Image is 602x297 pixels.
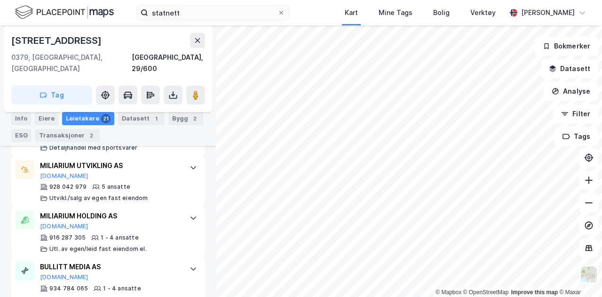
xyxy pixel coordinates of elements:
[40,160,180,171] div: MILIARIUM UTVIKLING AS
[35,112,58,125] div: Eiere
[62,112,114,125] div: Leietakere
[40,273,88,281] button: [DOMAIN_NAME]
[190,114,199,123] div: 2
[544,82,598,101] button: Analyse
[118,112,165,125] div: Datasett
[49,194,148,202] div: Utvikl./salg av egen fast eiendom
[11,129,32,142] div: ESG
[40,210,180,222] div: MILIARIUM HOLDING AS
[49,285,88,292] div: 934 784 065
[49,234,86,241] div: 916 287 305
[87,131,96,140] div: 2
[49,245,147,253] div: Utl. av egen/leid fast eiendom el.
[463,289,509,296] a: OpenStreetMap
[535,37,598,56] button: Bokmerker
[101,234,139,241] div: 1 - 4 ansatte
[555,252,602,297] iframe: Chat Widget
[379,7,412,18] div: Mine Tags
[541,59,598,78] button: Datasett
[49,183,87,191] div: 928 042 979
[151,114,161,123] div: 1
[11,52,132,74] div: 0379, [GEOGRAPHIC_DATA], [GEOGRAPHIC_DATA]
[102,183,130,191] div: 5 ansatte
[168,112,203,125] div: Bygg
[11,33,103,48] div: [STREET_ADDRESS]
[511,289,558,296] a: Improve this map
[553,104,598,123] button: Filter
[40,223,88,230] button: [DOMAIN_NAME]
[554,127,598,146] button: Tags
[521,7,575,18] div: [PERSON_NAME]
[101,114,111,123] div: 21
[436,289,461,296] a: Mapbox
[433,7,450,18] div: Bolig
[40,261,180,273] div: BULLITT MEDIA AS
[35,129,100,142] div: Transaksjoner
[11,86,92,104] button: Tag
[103,285,141,292] div: 1 - 4 ansatte
[470,7,496,18] div: Verktøy
[11,112,31,125] div: Info
[132,52,205,74] div: [GEOGRAPHIC_DATA], 29/600
[148,6,277,20] input: Søk på adresse, matrikkel, gårdeiere, leietakere eller personer
[40,172,88,180] button: [DOMAIN_NAME]
[15,4,114,21] img: logo.f888ab2527a4732fd821a326f86c7f29.svg
[345,7,358,18] div: Kart
[49,144,138,152] div: Detaljhandel med sportsvarer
